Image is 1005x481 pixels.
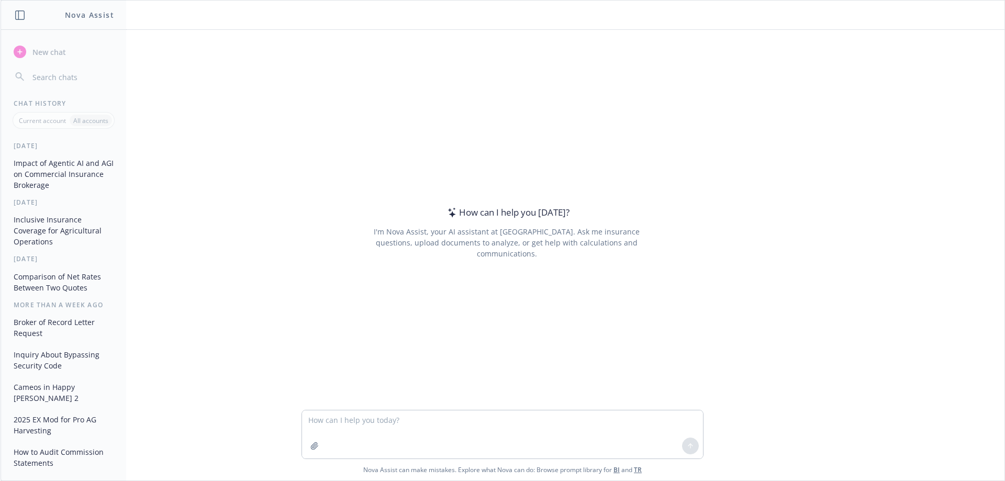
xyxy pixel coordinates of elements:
a: TR [634,465,642,474]
p: Current account [19,116,66,125]
div: More than a week ago [1,300,126,309]
p: All accounts [73,116,108,125]
button: New chat [9,42,118,61]
h1: Nova Assist [65,9,114,20]
button: Cameos in Happy [PERSON_NAME] 2 [9,378,118,407]
div: How can I help you [DATE]? [444,206,569,219]
a: BI [613,465,620,474]
div: [DATE] [1,141,126,150]
span: Nova Assist can make mistakes. Explore what Nova can do: Browse prompt library for and [363,459,642,480]
button: Broker of Record Letter Request [9,314,118,342]
div: I'm Nova Assist, your AI assistant at [GEOGRAPHIC_DATA]. Ask me insurance questions, upload docum... [359,226,654,259]
div: [DATE] [1,198,126,207]
div: [DATE] [1,254,126,263]
button: How to Audit Commission Statements [9,443,118,472]
span: New chat [30,47,66,58]
button: Inquiry About Bypassing Security Code [9,346,118,374]
button: 2025 EX Mod for Pro AG Harvesting [9,411,118,439]
input: Search chats [30,70,114,84]
div: Chat History [1,99,126,108]
button: Inclusive Insurance Coverage for Agricultural Operations [9,211,118,250]
button: Impact of Agentic AI and AGI on Commercial Insurance Brokerage [9,154,118,194]
button: Comparison of Net Rates Between Two Quotes [9,268,118,296]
